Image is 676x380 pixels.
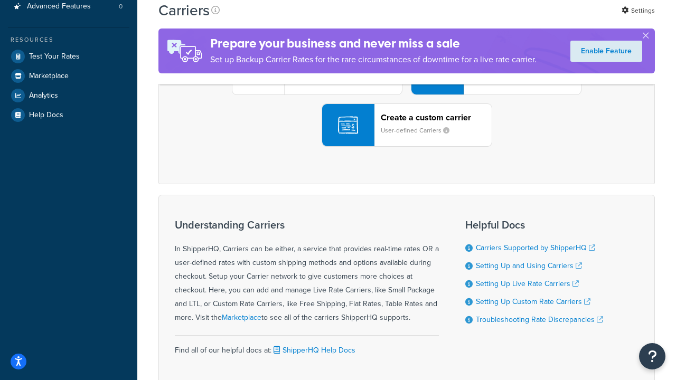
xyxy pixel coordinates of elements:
img: icon-carrier-custom-c93b8a24.svg [338,115,358,135]
img: ad-rules-rateshop-fe6ec290ccb7230408bd80ed9643f0289d75e0ffd9eb532fc0e269fcd187b520.png [158,28,210,73]
a: Marketplace [8,66,129,85]
a: Setting Up Live Rate Carriers [476,278,579,289]
a: Settings [622,3,655,18]
a: Analytics [8,86,129,105]
h3: Understanding Carriers [175,219,439,231]
span: Advanced Features [27,2,91,11]
a: Enable Feature [570,41,642,62]
a: Troubleshooting Rate Discrepancies [476,314,603,325]
a: Setting Up Custom Rate Carriers [476,296,590,307]
span: Analytics [29,91,58,100]
div: Resources [8,35,129,44]
button: Create a custom carrierUser-defined Carriers [322,103,492,147]
span: 0 [119,2,123,11]
a: Test Your Rates [8,47,129,66]
header: Create a custom carrier [381,112,492,122]
a: Help Docs [8,106,129,125]
a: ShipperHQ Help Docs [271,345,355,356]
span: Test Your Rates [29,52,80,61]
div: In ShipperHQ, Carriers can be either, a service that provides real-time rates OR a user-defined r... [175,219,439,325]
a: Setting Up and Using Carriers [476,260,582,271]
p: Set up Backup Carrier Rates for the rare circumstances of downtime for a live rate carrier. [210,52,537,67]
a: Marketplace [222,312,261,323]
div: Find all of our helpful docs at: [175,335,439,357]
span: Help Docs [29,111,63,120]
span: Marketplace [29,72,69,81]
h3: Helpful Docs [465,219,603,231]
a: Carriers Supported by ShipperHQ [476,242,595,253]
button: Open Resource Center [639,343,665,369]
small: User-defined Carriers [381,126,458,135]
h4: Prepare your business and never miss a sale [210,35,537,52]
